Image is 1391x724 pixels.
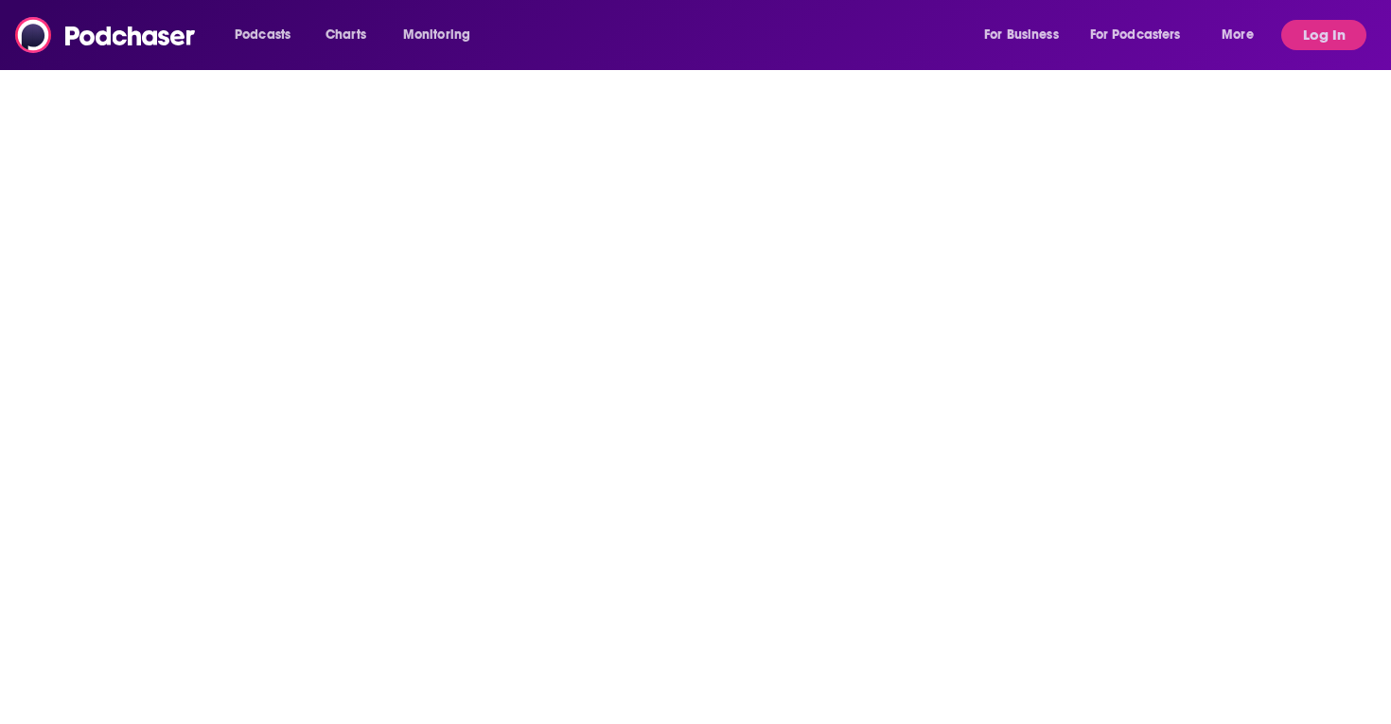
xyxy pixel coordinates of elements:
span: More [1222,22,1254,48]
img: Podchaser - Follow, Share and Rate Podcasts [15,17,197,53]
span: Monitoring [403,22,470,48]
a: Charts [313,20,378,50]
button: open menu [221,20,315,50]
button: open menu [1078,20,1208,50]
button: open menu [1208,20,1277,50]
span: For Business [984,22,1059,48]
span: Podcasts [235,22,291,48]
button: open menu [390,20,495,50]
button: open menu [971,20,1083,50]
span: Charts [326,22,366,48]
span: For Podcasters [1090,22,1181,48]
button: Log In [1281,20,1366,50]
